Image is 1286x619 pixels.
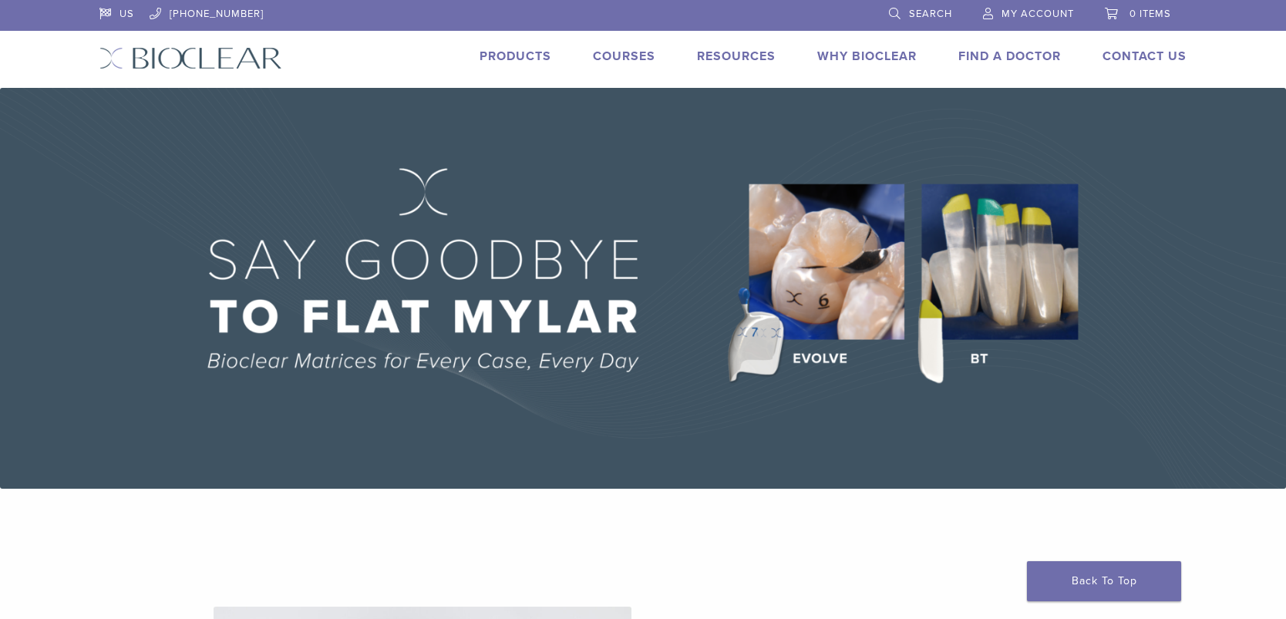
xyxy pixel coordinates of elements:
[1027,561,1181,601] a: Back To Top
[1002,8,1074,20] span: My Account
[1103,49,1187,64] a: Contact Us
[958,49,1061,64] a: Find A Doctor
[909,8,952,20] span: Search
[817,49,917,64] a: Why Bioclear
[99,47,282,69] img: Bioclear
[1129,8,1171,20] span: 0 items
[697,49,776,64] a: Resources
[480,49,551,64] a: Products
[593,49,655,64] a: Courses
